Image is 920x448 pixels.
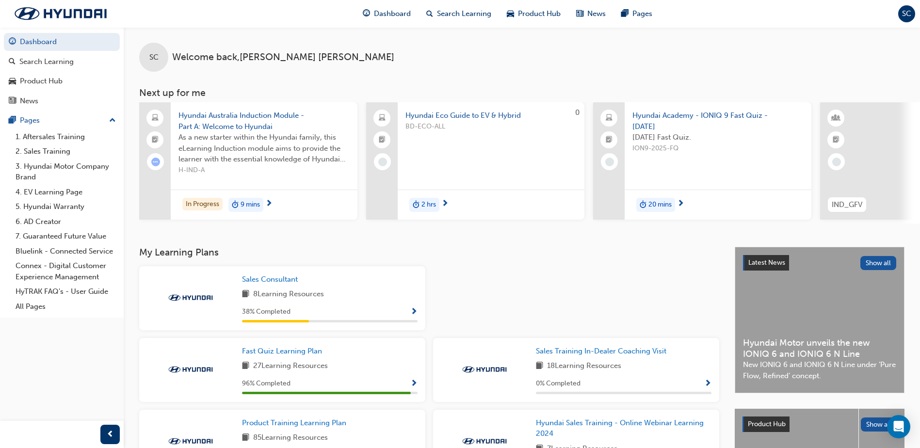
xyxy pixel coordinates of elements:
span: news-icon [9,97,16,106]
img: Trak [458,436,511,446]
img: Trak [5,3,116,24]
span: Hyundai Sales Training - Online Webinar Learning 2024 [536,418,704,438]
span: pages-icon [9,116,16,125]
span: New IONIQ 6 and IONIQ 6 N Line under ‘Pure Flow, Refined’ concept. [743,359,896,381]
span: prev-icon [107,429,114,441]
button: DashboardSearch LearningProduct HubNews [4,31,120,112]
a: Connex - Digital Customer Experience Management [12,258,120,284]
span: 96 % Completed [242,378,291,389]
img: Trak [458,365,511,374]
span: 20 mins [648,199,672,210]
button: Show all [860,256,897,270]
a: 1. Aftersales Training [12,129,120,144]
span: news-icon [576,8,583,20]
button: Show Progress [704,378,711,390]
a: HyTRAK FAQ's - User Guide [12,284,120,299]
span: laptop-icon [152,112,159,125]
button: Show Progress [410,306,418,318]
button: SC [898,5,915,22]
span: booktick-icon [379,134,386,146]
a: Product HubShow all [742,416,897,432]
span: Latest News [748,258,785,267]
a: Hyundai Australia Induction Module - Part A: Welcome to HyundaiAs a new starter within the Hyunda... [139,102,357,220]
a: Search Learning [4,53,120,71]
div: News [20,96,38,107]
span: learningRecordVerb_NONE-icon [378,158,387,166]
span: Fast Quiz Learning Plan [242,347,322,355]
div: Open Intercom Messenger [887,415,910,438]
a: Sales Training In-Dealer Coaching Visit [536,346,670,357]
span: booktick-icon [606,134,613,146]
span: next-icon [265,200,273,208]
span: Sales Training In-Dealer Coaching Visit [536,347,666,355]
span: SC [902,8,911,19]
span: book-icon [536,360,543,372]
span: 18 Learning Resources [547,360,621,372]
a: Hyundai Academy - IONIQ 9 Fast Quiz - [DATE][DATE] Fast Quiz.ION9-2025-FQduration-icon20 mins [593,102,811,220]
div: Search Learning [19,56,74,67]
span: Dashboard [374,8,411,19]
a: 0Hyundai Eco Guide to EV & HybridBD-ECO-ALLduration-icon2 hrs [366,102,584,220]
span: 38 % Completed [242,306,291,318]
span: Pages [632,8,652,19]
span: Show Progress [410,380,418,388]
a: search-iconSearch Learning [419,4,499,24]
div: Pages [20,115,40,126]
button: Show all [861,417,897,432]
a: Product Training Learning Plan [242,417,350,429]
span: Search Learning [437,8,491,19]
span: 8 Learning Resources [253,288,324,301]
span: As a new starter within the Hyundai family, this eLearning Induction module aims to provide the l... [178,132,350,165]
a: Sales Consultant [242,274,302,285]
span: BD-ECO-ALL [405,121,577,132]
span: 0 [575,108,580,117]
span: 27 Learning Resources [253,360,328,372]
a: 7. Guaranteed Future Value [12,229,120,244]
span: learningRecordVerb_NONE-icon [605,158,614,166]
span: search-icon [9,58,16,66]
span: next-icon [441,200,449,208]
span: car-icon [507,8,514,20]
span: booktick-icon [833,134,839,146]
a: 4. EV Learning Page [12,185,120,200]
h3: My Learning Plans [139,247,719,258]
a: pages-iconPages [613,4,660,24]
span: duration-icon [232,199,239,211]
span: 9 mins [241,199,260,210]
span: News [587,8,606,19]
button: Pages [4,112,120,129]
span: Hyundai Eco Guide to EV & Hybrid [405,110,577,121]
h3: Next up for me [124,87,920,98]
span: Product Hub [518,8,561,19]
span: H-IND-A [178,165,350,176]
span: Show Progress [704,380,711,388]
span: learningRecordVerb_ATTEMPT-icon [151,158,160,166]
span: Hyundai Academy - IONIQ 9 Fast Quiz - [DATE] [632,110,804,132]
img: Trak [164,436,217,446]
a: Product Hub [4,72,120,90]
span: next-icon [677,200,684,208]
span: laptop-icon [379,112,386,125]
span: guage-icon [363,8,370,20]
a: 3. Hyundai Motor Company Brand [12,159,120,185]
span: Hyundai Australia Induction Module - Part A: Welcome to Hyundai [178,110,350,132]
a: news-iconNews [568,4,613,24]
img: Trak [164,365,217,374]
span: Product Hub [748,420,786,428]
span: Sales Consultant [242,275,298,284]
a: Latest NewsShow all [743,255,896,271]
a: All Pages [12,299,120,314]
span: guage-icon [9,38,16,47]
span: search-icon [426,8,433,20]
a: car-iconProduct Hub [499,4,568,24]
span: Product Training Learning Plan [242,418,346,427]
span: duration-icon [640,199,646,211]
img: Trak [164,293,217,303]
span: car-icon [9,77,16,86]
span: book-icon [242,288,249,301]
span: Hyundai Motor unveils the new IONIQ 6 and IONIQ 6 N Line [743,337,896,359]
a: 5. Hyundai Warranty [12,199,120,214]
span: Show Progress [410,308,418,317]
